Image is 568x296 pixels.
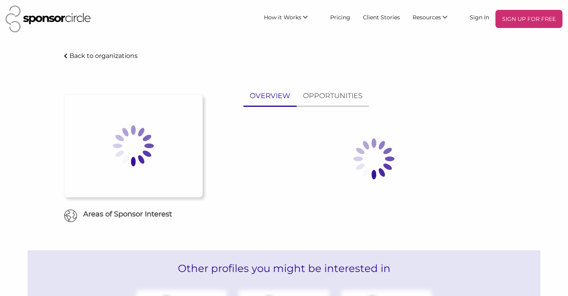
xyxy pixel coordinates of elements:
[250,90,290,102] p: OVERVIEW
[69,52,138,60] p: Back to organizations
[334,119,413,198] img: Loading spinner
[463,10,495,24] a: Sign In
[303,90,362,102] p: OPPORTUNITIES
[258,10,324,28] li: How it Works
[64,209,77,223] img: Globe Icon
[324,10,357,24] a: Pricing
[28,250,541,287] h2: Other profiles you might be interested in
[6,6,91,32] img: Sponsor Circle Logo
[357,10,406,24] a: Client Stories
[406,10,463,28] li: Resources
[499,13,559,25] p: SIGN UP FOR FREE
[58,209,209,219] h6: Areas of Sponsor Interest
[264,14,301,21] span: How it Works
[94,106,173,185] img: Loading spinner
[413,14,441,21] span: Resources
